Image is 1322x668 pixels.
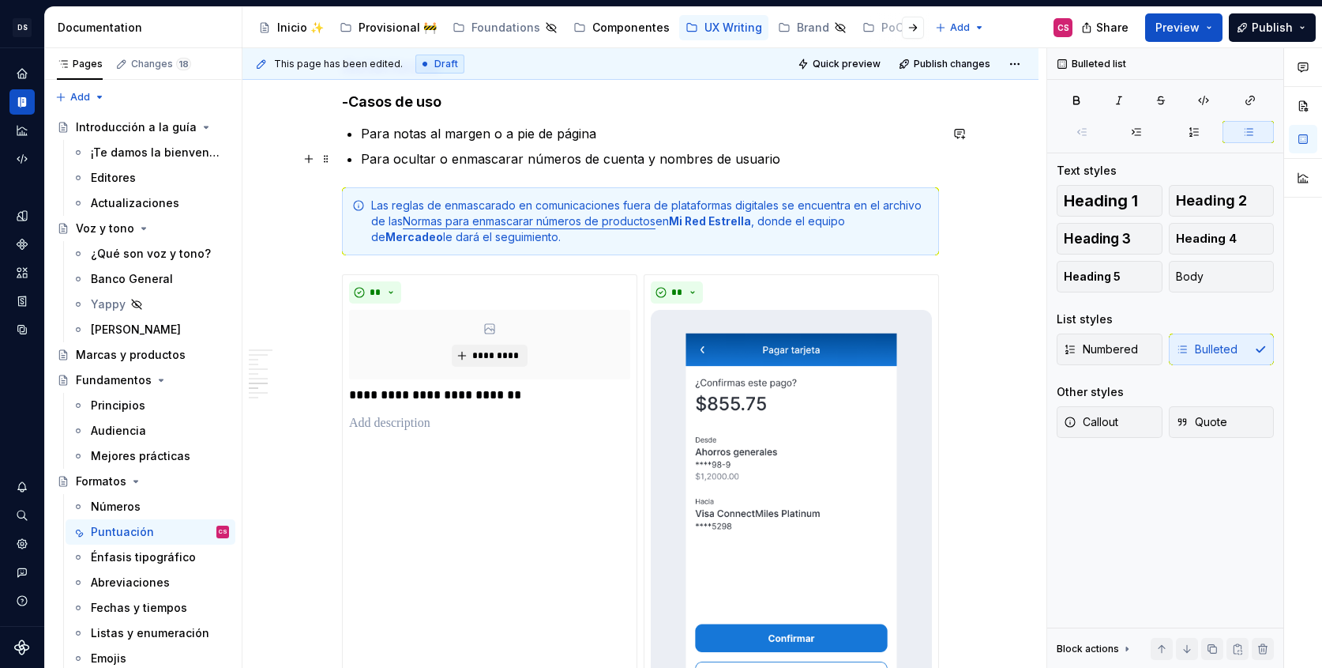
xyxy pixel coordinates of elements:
[679,15,768,40] a: UX Writing
[91,524,154,540] div: Puntuación
[91,448,190,464] div: Mejores prácticas
[1064,414,1118,430] span: Callout
[51,86,110,108] button: Add
[91,170,136,186] div: Editores
[403,214,655,228] a: Normas para enmascarar números de productos
[9,203,35,228] div: Design tokens
[1057,643,1119,655] div: Block actions
[9,146,35,172] div: Code automation
[1169,185,1275,217] button: Heading 2
[66,165,235,191] a: Editores
[385,230,443,243] strong: Mercadeo
[91,145,221,160] div: ¡Te damos la bienvenida! 🚀
[58,20,235,36] div: Documentation
[813,58,881,70] span: Quick preview
[9,118,35,143] a: Analytics
[91,423,146,439] div: Audiencia
[9,503,35,528] button: Search ⌘K
[1169,261,1275,292] button: Body
[76,372,152,388] div: Fundamentos
[14,640,30,655] svg: Supernova Logo
[914,58,990,70] span: Publish changes
[371,198,929,245] div: Las reglas de enmascarado en comunicaciones fuera de plataformas digitales se encuentra en el arc...
[772,15,853,40] a: Brand
[66,292,235,317] a: Yappy
[76,474,126,489] div: Formatos
[91,549,196,565] div: Énfasis tipográfico
[91,271,173,287] div: Banco General
[51,115,235,140] a: Introducción a la guía
[9,531,35,557] a: Settings
[66,191,235,216] a: Actualizaciones
[274,58,403,70] span: This page has been edited.
[1229,13,1316,42] button: Publish
[131,58,191,70] div: Changes
[361,149,939,168] p: Para ocultar o enmascarar números de cuenta y nombres de usuario
[91,296,126,312] div: Yappy
[91,398,145,413] div: Principios
[1096,20,1129,36] span: Share
[1064,269,1121,285] span: Heading 5
[9,317,35,342] a: Data sources
[91,625,209,641] div: Listas y enumeración
[9,89,35,115] a: Documentation
[66,443,235,469] a: Mejores prácticas
[66,519,235,545] a: PuntuaciónCS
[9,560,35,585] div: Contact support
[1057,185,1162,217] button: Heading 1
[66,595,235,621] a: Fechas y tiempos
[277,20,324,36] div: Inicio ✨
[592,20,670,36] div: Componentes
[567,15,676,40] a: Componentes
[793,53,888,75] button: Quick preview
[91,246,211,262] div: ¿Qué son voz y tono?
[76,347,186,363] div: Marcas y productos
[76,221,134,236] div: Voz y tono
[446,15,564,40] a: Foundations
[1252,20,1293,36] span: Publish
[1073,13,1139,42] button: Share
[1057,334,1162,365] button: Numbered
[91,575,170,591] div: Abreviaciones
[1057,311,1113,327] div: List styles
[1057,638,1133,660] div: Block actions
[342,92,939,111] h4: -Casos de uso
[1057,21,1069,34] div: CS
[1057,384,1124,400] div: Other styles
[9,260,35,285] a: Assets
[66,545,235,570] a: Énfasis tipográfico
[1057,163,1117,179] div: Text styles
[1064,342,1138,357] span: Numbered
[9,61,35,86] a: Home
[1169,223,1275,255] button: Heading 4
[1176,231,1237,247] span: Heading 4
[66,140,235,165] a: ¡Te damos la bienvenida! 🚀
[66,241,235,266] a: ¿Qué son voz y tono?
[51,368,235,393] a: Fundamentos
[219,524,227,540] div: CS
[13,18,32,37] div: DS
[1169,406,1275,438] button: Quote
[471,20,540,36] div: Foundations
[669,214,751,228] strong: Mi Red Estrella
[1145,13,1222,42] button: Preview
[91,195,179,211] div: Actualizaciones
[950,21,970,34] span: Add
[57,58,103,70] div: Pages
[91,600,187,616] div: Fechas y tiempos
[434,58,458,70] span: Draft
[176,58,191,70] span: 18
[9,289,35,314] a: Storybook stories
[91,651,126,666] div: Emojis
[252,12,927,43] div: Page tree
[9,232,35,257] a: Components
